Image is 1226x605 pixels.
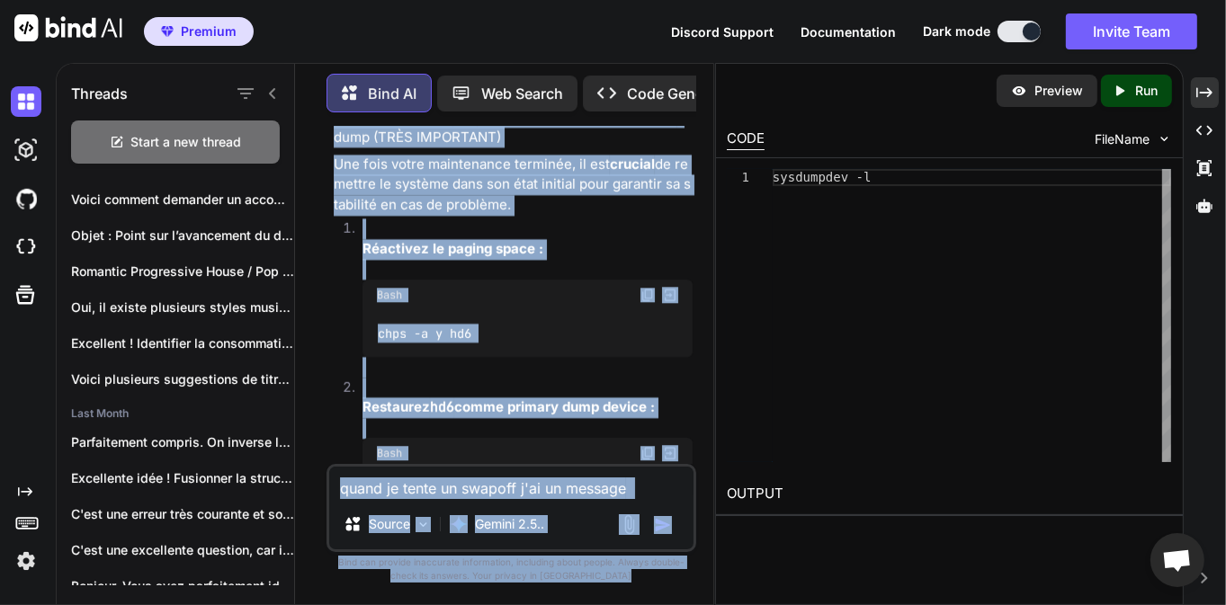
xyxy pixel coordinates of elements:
[57,406,294,421] h2: Last Month
[131,133,242,151] span: Start a new thread
[71,334,294,352] p: Excellent ! Identifier la consommation par thread...
[662,287,678,303] img: Open in Browser
[716,473,1182,515] h2: OUTPUT
[662,445,678,461] img: Open in Browser
[450,515,468,533] img: Gemini 2.5 Pro
[727,129,765,150] div: CODE
[1011,83,1027,99] img: preview
[71,262,294,280] p: Romantic Progressive House / Pop Dance (soft...
[334,107,693,147] h4: Étape 5 : Réactiver et restaurer la configuration du dump (TRÈS IMPORTANT)
[71,227,294,245] p: Objet : Point sur l’avancement du dossier...
[1034,82,1083,100] p: Preview
[430,398,454,416] code: hd6
[1066,13,1197,49] button: Invite Team
[327,556,696,583] p: Bind can provide inaccurate information, including about people. Always double-check its answers....
[377,446,402,460] span: Bash
[71,433,294,451] p: Parfaitement compris. On inverse la recette :...
[11,86,41,117] img: darkChat
[377,288,402,302] span: Bash
[71,541,294,559] p: C'est une excellente question, car il n'existe...
[362,240,543,257] strong: Réactivez le paging space :
[627,83,736,104] p: Code Generator
[11,546,41,576] img: settings
[11,232,41,262] img: cloudideIcon
[11,135,41,165] img: darkAi-studio
[377,324,473,343] code: chps -a y hd6
[71,370,294,388] p: Voici plusieurs suggestions de titres basées sur...
[1150,533,1204,587] div: Ouvrir le chat
[640,446,655,460] img: copy
[369,515,410,533] p: Source
[1135,82,1158,100] p: Run
[416,517,431,532] img: Pick Models
[14,14,122,41] img: Bind AI
[1095,130,1150,148] span: FileName
[71,577,294,595] p: Bonjour, Vous avez parfaitement identifié le problème...
[144,17,254,46] button: premiumPremium
[475,515,544,533] p: Gemini 2.5..
[481,83,563,104] p: Web Search
[654,516,672,534] img: icon
[619,514,640,535] img: attachment
[71,505,294,523] p: C'est une erreur très courante et souvent...
[161,26,174,37] img: premium
[71,469,294,487] p: Excellente idée ! Fusionner la structure hypnotique...
[671,24,774,40] span: Discord Support
[334,155,693,216] p: Une fois votre maintenance terminée, il est de remettre le système dans son état initial pour gar...
[923,22,990,40] span: Dark mode
[801,24,896,40] span: Documentation
[640,288,655,302] img: copy
[610,156,655,173] strong: crucial
[71,298,294,316] p: Oui, il existe plusieurs styles musicaux "
[727,169,749,186] div: 1
[71,191,294,209] p: Voici comment demander un accompagnement par un...
[71,83,128,104] h1: Threads
[11,183,41,214] img: githubDark
[181,22,237,40] span: Premium
[368,83,416,104] p: Bind AI
[773,170,872,184] span: sysdumpdev -l
[671,22,774,41] button: Discord Support
[362,398,655,415] strong: Restaurez comme primary dump device :
[801,22,896,41] button: Documentation
[1157,131,1172,147] img: chevron down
